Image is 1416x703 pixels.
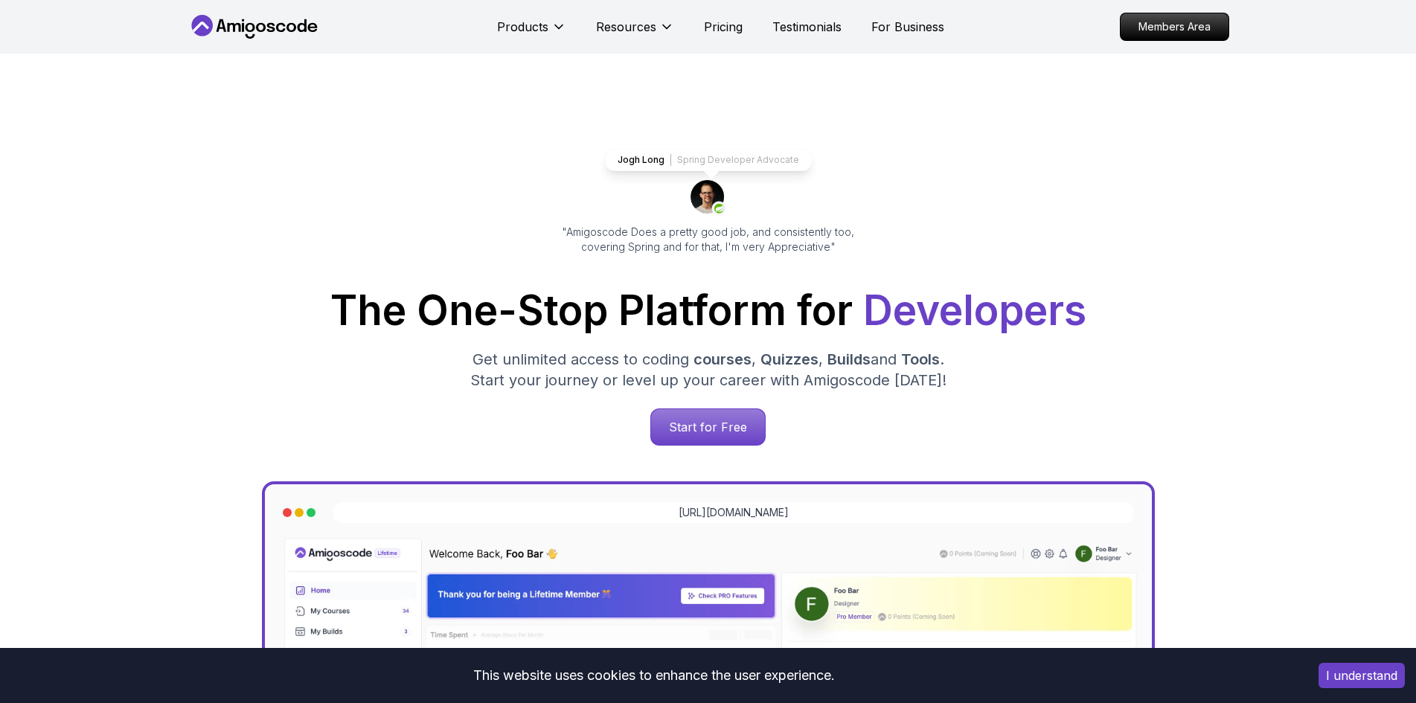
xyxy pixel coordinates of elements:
[618,154,664,166] p: Jogh Long
[693,350,752,368] span: courses
[596,18,656,36] p: Resources
[760,350,818,368] span: Quizzes
[863,286,1086,335] span: Developers
[772,18,842,36] a: Testimonials
[11,659,1296,692] div: This website uses cookies to enhance the user experience.
[650,408,766,446] a: Start for Free
[199,290,1217,331] h1: The One-Stop Platform for
[458,349,958,391] p: Get unlimited access to coding , , and . Start your journey or level up your career with Amigosco...
[1319,663,1405,688] button: Accept cookies
[497,18,548,36] p: Products
[1120,13,1229,41] a: Members Area
[679,505,789,520] a: [URL][DOMAIN_NAME]
[871,18,944,36] a: For Business
[1121,13,1228,40] p: Members Area
[704,18,743,36] a: Pricing
[677,154,799,166] p: Spring Developer Advocate
[691,180,726,216] img: josh long
[542,225,875,254] p: "Amigoscode Does a pretty good job, and consistently too, covering Spring and for that, I'm very ...
[596,18,674,48] button: Resources
[651,409,765,445] p: Start for Free
[901,350,940,368] span: Tools
[827,350,871,368] span: Builds
[497,18,566,48] button: Products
